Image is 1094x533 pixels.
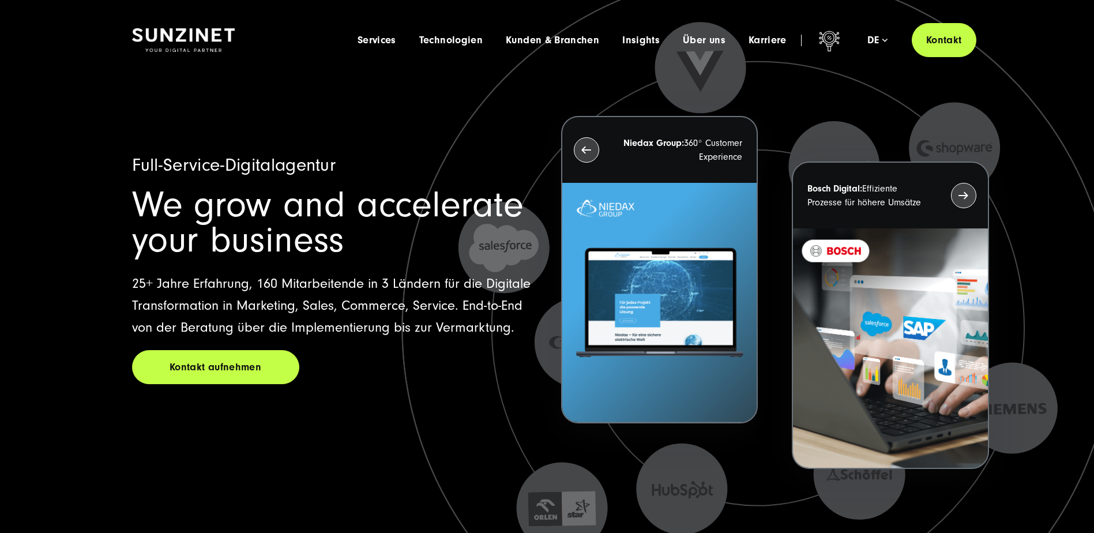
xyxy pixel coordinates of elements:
p: Effiziente Prozesse für höhere Umsätze [807,182,930,209]
a: Kontakt aufnehmen [132,350,299,384]
button: Niedax Group:360° Customer Experience Letztes Projekt von Niedax. Ein Laptop auf dem die Niedax W... [561,116,758,423]
span: We grow and accelerate your business [132,184,524,261]
strong: Niedax Group: [623,138,684,148]
a: Über uns [683,35,725,46]
a: Kontakt [912,23,976,57]
p: 360° Customer Experience [620,136,742,164]
button: Bosch Digital:Effiziente Prozesse für höhere Umsätze BOSCH - Kundeprojekt - Digital Transformatio... [792,162,988,469]
div: de [867,35,888,46]
p: 25+ Jahre Erfahrung, 160 Mitarbeitende in 3 Ländern für die Digitale Transformation in Marketing,... [132,273,533,339]
img: Letztes Projekt von Niedax. Ein Laptop auf dem die Niedax Website geöffnet ist, auf blauem Hinter... [562,183,757,422]
a: Karriere [749,35,787,46]
span: Full-Service-Digitalagentur [132,155,336,175]
img: BOSCH - Kundeprojekt - Digital Transformation Agentur SUNZINET [793,228,987,468]
a: Services [358,35,396,46]
strong: Bosch Digital: [807,183,862,194]
a: Technologien [419,35,483,46]
a: Kunden & Branchen [506,35,599,46]
img: SUNZINET Full Service Digital Agentur [132,28,235,52]
a: Insights [622,35,660,46]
